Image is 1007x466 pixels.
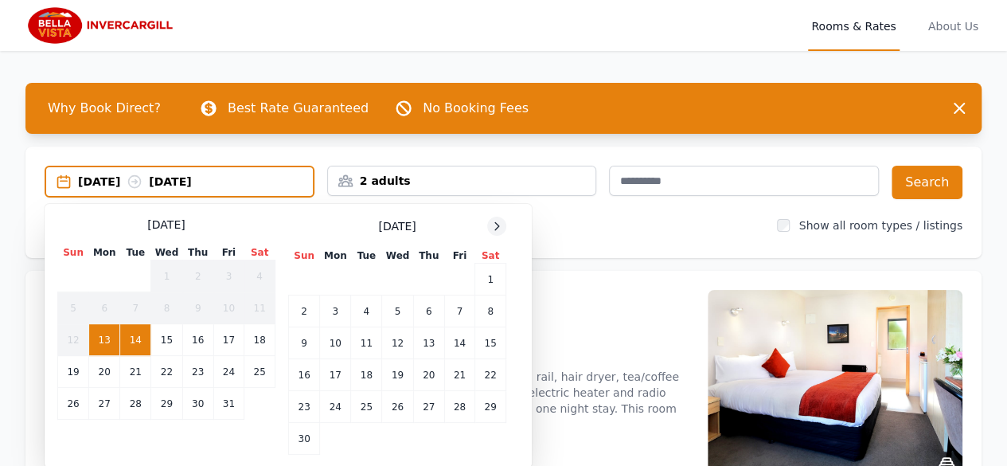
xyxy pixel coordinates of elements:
td: 24 [213,356,244,388]
td: 23 [289,391,320,423]
td: 19 [58,356,89,388]
td: 25 [351,391,382,423]
td: 29 [475,391,506,423]
td: 31 [213,388,244,420]
td: 11 [351,327,382,359]
td: 24 [320,391,351,423]
th: Fri [444,249,474,264]
label: Show all room types / listings [799,219,962,232]
p: Best Rate Guaranteed [228,99,369,118]
th: Mon [320,249,351,264]
th: Sun [289,249,320,264]
td: 21 [120,356,151,388]
td: 5 [382,296,413,327]
td: 18 [351,359,382,391]
th: Sun [58,245,89,260]
td: 21 [444,359,474,391]
td: 2 [289,296,320,327]
span: Why Book Direct? [35,92,174,124]
td: 12 [382,327,413,359]
td: 16 [289,359,320,391]
td: 15 [151,324,182,356]
td: 14 [444,327,474,359]
td: 28 [444,391,474,423]
td: 1 [475,264,506,296]
td: 11 [244,292,275,324]
td: 3 [320,296,351,327]
th: Wed [382,249,413,264]
span: [DATE] [378,218,416,234]
td: 26 [58,388,89,420]
th: Mon [89,245,120,260]
div: 2 adults [328,173,596,189]
td: 30 [289,423,320,455]
td: 8 [151,292,182,324]
button: Search [892,166,962,199]
td: 14 [120,324,151,356]
td: 23 [182,356,213,388]
td: 28 [120,388,151,420]
td: 9 [289,327,320,359]
td: 19 [382,359,413,391]
td: 22 [151,356,182,388]
th: Thu [182,245,213,260]
td: 22 [475,359,506,391]
th: Fri [213,245,244,260]
td: 15 [475,327,506,359]
td: 5 [58,292,89,324]
td: 20 [413,359,444,391]
td: 4 [244,260,275,292]
td: 18 [244,324,275,356]
td: 7 [120,292,151,324]
div: [DATE] [DATE] [78,174,313,190]
td: 25 [244,356,275,388]
p: No Booking Fees [423,99,529,118]
td: 17 [320,359,351,391]
td: 13 [89,324,120,356]
th: Wed [151,245,182,260]
td: 2 [182,260,213,292]
td: 27 [413,391,444,423]
th: Tue [120,245,151,260]
td: 29 [151,388,182,420]
th: Sat [475,249,506,264]
td: 10 [213,292,244,324]
td: 7 [444,296,474,327]
td: 12 [58,324,89,356]
td: 16 [182,324,213,356]
td: 6 [89,292,120,324]
th: Sat [244,245,275,260]
th: Thu [413,249,444,264]
td: 10 [320,327,351,359]
td: 17 [213,324,244,356]
td: 4 [351,296,382,327]
th: Tue [351,249,382,264]
td: 3 [213,260,244,292]
td: 13 [413,327,444,359]
td: 9 [182,292,213,324]
td: 6 [413,296,444,327]
td: 30 [182,388,213,420]
td: 26 [382,391,413,423]
td: 8 [475,296,506,327]
span: [DATE] [147,217,185,233]
td: 27 [89,388,120,420]
td: 20 [89,356,120,388]
img: Bella Vista Invercargill [25,6,179,45]
td: 1 [151,260,182,292]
